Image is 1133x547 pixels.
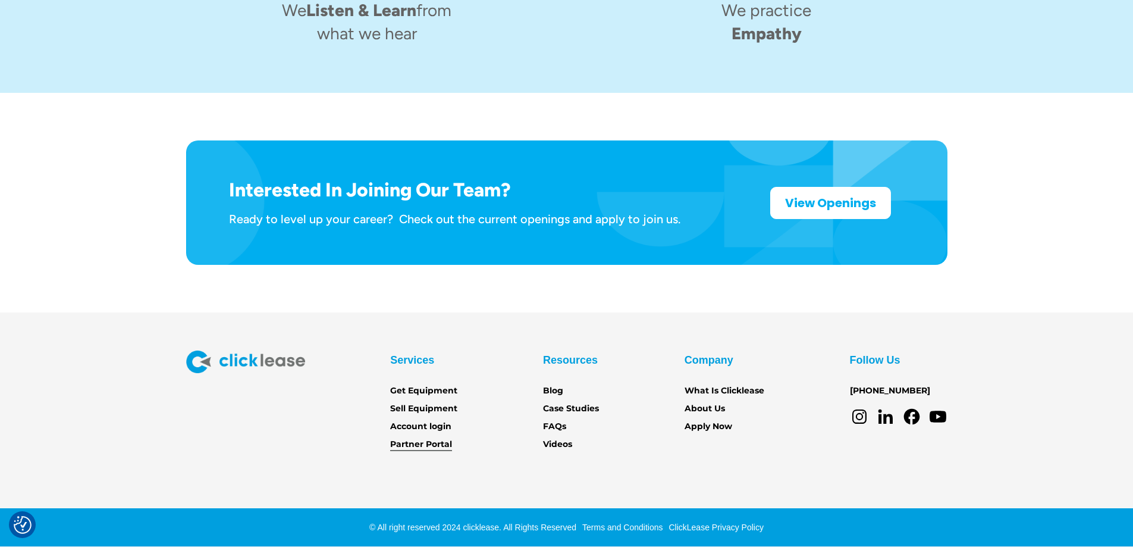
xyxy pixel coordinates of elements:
a: Case Studies [543,402,599,415]
a: Apply Now [685,420,732,433]
div: Ready to level up your career? Check out the current openings and apply to join us. [229,211,680,227]
a: Get Equipment [390,385,457,398]
div: © All right reserved 2024 clicklease. All Rights Reserved [369,521,576,533]
img: Revisit consent button [14,516,32,534]
a: Partner Portal [390,438,452,451]
div: Services [390,351,434,370]
a: Account login [390,420,451,433]
strong: View Openings [785,195,876,211]
h1: Interested In Joining Our Team? [229,179,680,201]
img: Clicklease logo [186,351,305,373]
a: View Openings [770,187,891,219]
div: Follow Us [850,351,900,370]
a: Terms and Conditions [579,523,663,532]
a: Sell Equipment [390,402,457,415]
a: About Us [685,402,725,415]
button: Consent Preferences [14,516,32,534]
div: Resources [543,351,598,370]
a: FAQs [543,420,566,433]
a: Videos [543,438,572,451]
a: ClickLease Privacy Policy [666,523,764,532]
a: What Is Clicklease [685,385,764,398]
div: Company [685,351,733,370]
a: [PHONE_NUMBER] [850,385,930,398]
span: Empathy [732,23,802,43]
a: Blog [543,385,563,398]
